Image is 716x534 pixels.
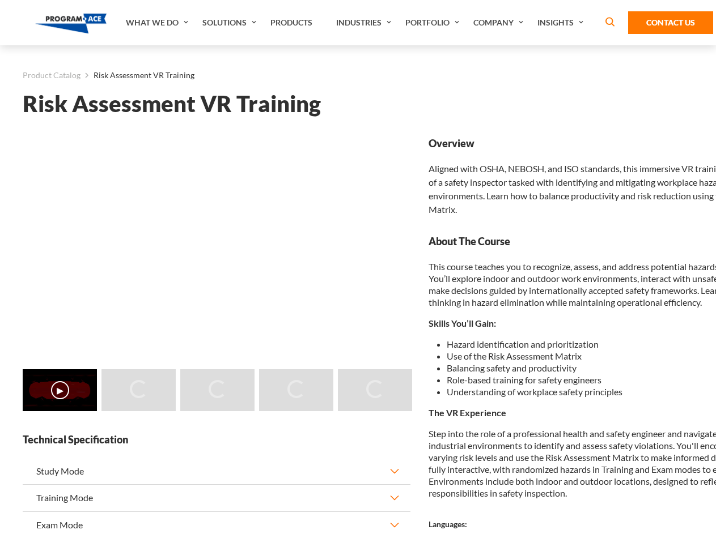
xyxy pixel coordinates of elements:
[23,136,410,354] iframe: Risk Assessment VR Training - Video 0
[23,458,410,484] button: Study Mode
[23,485,410,511] button: Training Mode
[81,68,194,83] li: Risk Assessment VR Training
[35,14,107,33] img: Program-Ace
[23,369,97,411] img: Risk Assessment VR Training - Video 0
[51,381,69,399] button: ▶
[23,68,81,83] a: Product Catalog
[628,11,713,34] a: Contact Us
[429,519,467,529] strong: Languages:
[23,433,410,447] strong: Technical Specification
